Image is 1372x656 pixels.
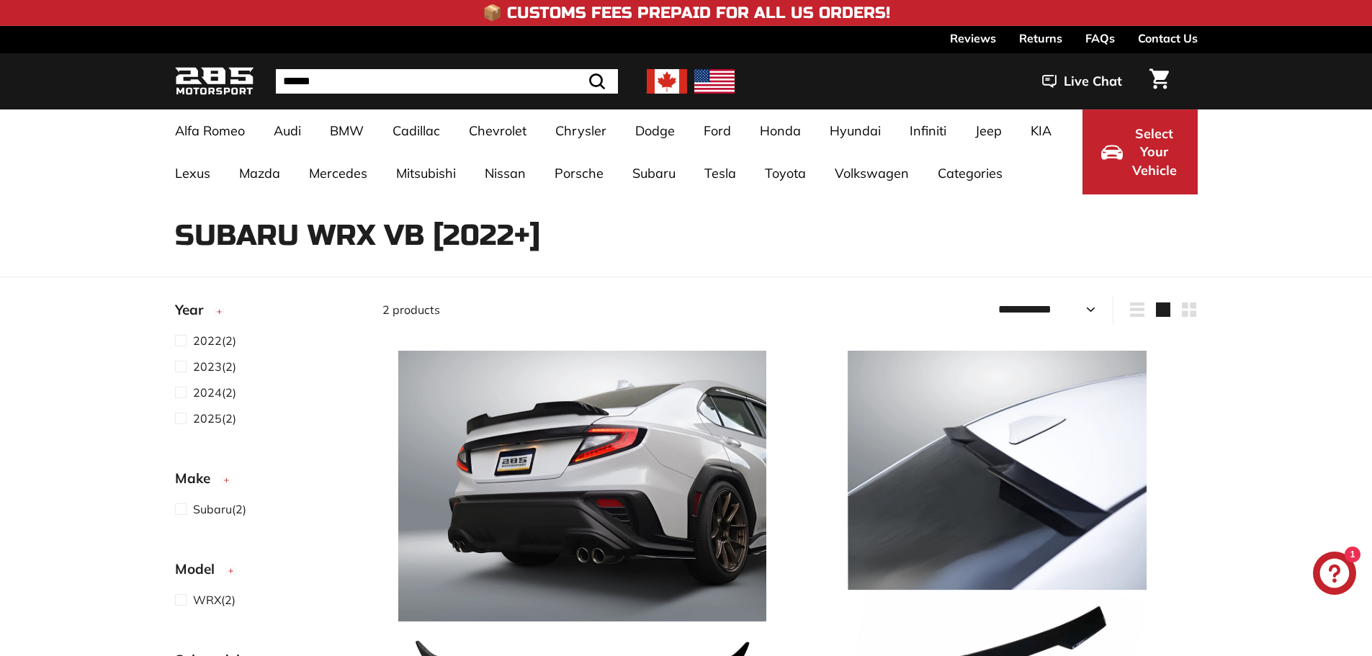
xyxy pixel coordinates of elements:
a: Tesla [690,152,750,194]
span: 2024 [193,385,222,400]
div: 2 products [382,301,790,318]
a: Infiniti [895,109,961,152]
a: Audi [259,109,315,152]
span: (2) [193,384,236,401]
a: Honda [745,109,815,152]
span: (2) [193,591,236,608]
a: Nissan [470,152,540,194]
button: Make [175,464,359,500]
a: Jeep [961,109,1016,152]
span: 2025 [193,411,222,426]
a: Mercedes [295,152,382,194]
a: Dodge [621,109,689,152]
a: FAQs [1085,26,1115,50]
h4: 📦 Customs Fees Prepaid for All US Orders! [483,4,890,22]
span: 2023 [193,359,222,374]
span: Model [175,559,225,580]
button: Model [175,554,359,590]
img: Logo_285_Motorsport_areodynamics_components [175,65,254,99]
a: Hyundai [815,109,895,152]
span: (2) [193,410,236,427]
a: Cart [1141,57,1178,106]
a: Toyota [750,152,820,194]
a: Chrysler [541,109,621,152]
a: KIA [1016,109,1066,152]
span: Year [175,300,214,320]
a: Ford [689,109,745,152]
a: Returns [1019,26,1062,50]
a: BMW [315,109,378,152]
span: Select Your Vehicle [1130,125,1179,180]
button: Year [175,295,359,331]
a: Mitsubishi [382,152,470,194]
span: Subaru [193,502,232,516]
a: Alfa Romeo [161,109,259,152]
span: Live Chat [1064,72,1122,91]
button: Live Chat [1023,63,1141,99]
a: Volkswagen [820,152,923,194]
a: Mazda [225,152,295,194]
span: (2) [193,358,236,375]
a: Lexus [161,152,225,194]
a: Cadillac [378,109,454,152]
h1: Subaru WRX VB [2022+] [175,220,1198,251]
span: Make [175,468,221,489]
a: Subaru [618,152,690,194]
button: Select Your Vehicle [1082,109,1198,194]
input: Search [276,69,618,94]
a: Reviews [950,26,996,50]
a: Chevrolet [454,109,541,152]
span: 2022 [193,333,222,348]
span: WRX [193,593,221,607]
span: (2) [193,500,246,518]
a: Contact Us [1138,26,1198,50]
inbox-online-store-chat: Shopify online store chat [1309,552,1360,598]
span: (2) [193,332,236,349]
a: Categories [923,152,1017,194]
a: Porsche [540,152,618,194]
